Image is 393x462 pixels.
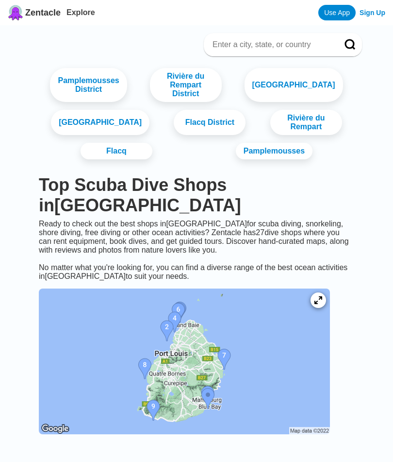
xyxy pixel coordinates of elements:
[39,289,330,434] img: Mauritius dive site map
[81,143,152,159] a: Flacq
[39,175,354,216] h1: Top Scuba Dive Shops in [GEOGRAPHIC_DATA]
[236,143,312,159] a: Pamplemousses
[360,9,385,17] a: Sign Up
[8,5,61,20] a: Zentacle logoZentacle
[8,5,23,20] img: Zentacle logo
[318,5,356,20] a: Use App
[50,68,127,102] a: Pamplemousses District
[25,8,61,18] span: Zentacle
[150,68,222,102] a: Rivière du Rempart District
[174,110,246,135] a: Flacq District
[245,68,343,102] a: [GEOGRAPHIC_DATA]
[31,281,338,444] a: Mauritius dive site map
[66,8,95,17] a: Explore
[212,40,331,50] input: Enter a city, state, or country
[51,110,149,135] a: [GEOGRAPHIC_DATA]
[270,110,342,135] a: Rivière du Rempart
[31,220,362,281] div: Ready to check out the best shops in [GEOGRAPHIC_DATA] for scuba diving, snorkeling, shore diving...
